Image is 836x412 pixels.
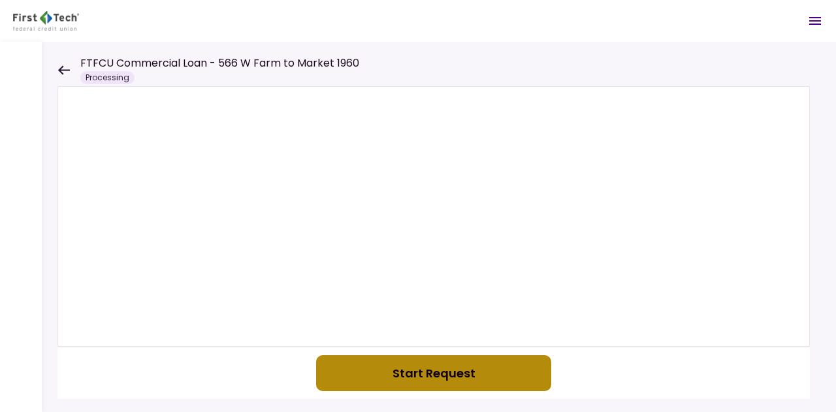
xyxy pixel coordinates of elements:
[799,5,831,37] button: Open menu
[57,86,810,347] iframe: Welcome
[80,55,359,71] h1: FTFCU Commercial Loan - 566 W Farm to Market 1960
[316,355,551,391] button: Start Request
[80,71,135,84] div: Processing
[13,11,79,31] img: Partner icon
